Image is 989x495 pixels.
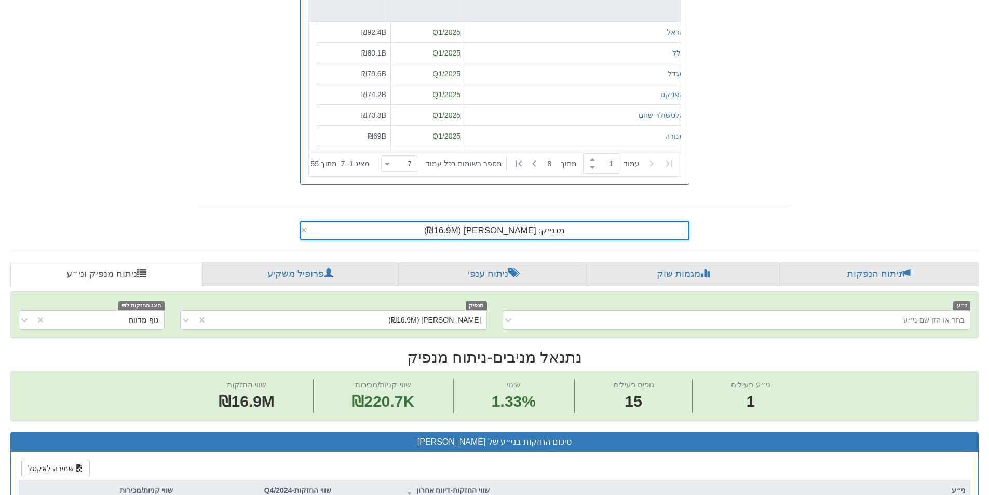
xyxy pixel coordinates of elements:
[426,158,502,169] span: ‏מספר רשומות בכל עמוד
[668,68,684,78] button: מגדל
[377,152,679,175] div: ‏ מתוך
[731,391,770,413] span: 1
[667,27,684,37] button: הראל
[388,315,481,325] div: [PERSON_NAME] (₪16.9M)
[351,393,414,410] span: ₪220.7K
[301,225,307,235] span: ×
[10,349,979,366] h2: נתנאל מניבים - ניתוח מנפיק
[395,89,460,99] div: Q1/2025
[903,315,965,325] div: בחר או הזן שם ני״ע
[672,47,684,58] button: כלל
[321,130,386,141] div: ₪69B
[321,89,386,99] div: ₪74.2B
[202,262,398,287] a: פרופיל משקיע
[21,460,90,477] button: שמירה לאקסל
[10,262,202,287] a: ניתוח מנפיק וני״ע
[660,89,684,99] button: הפניקס
[395,47,460,58] div: Q1/2025
[587,262,779,287] a: מגמות שוק
[129,315,159,325] div: גוף מדווח
[395,27,460,37] div: Q1/2025
[639,110,684,120] button: אלטשולר שחם
[311,152,370,175] div: ‏מציג 1 - 7 ‏ מתוך 55
[321,27,386,37] div: ₪92.4B
[624,158,640,169] span: ‏עמוד
[19,437,970,447] h3: סיכום החזקות בני״ע של [PERSON_NAME]
[953,301,970,310] span: ני״ע
[395,68,460,78] div: Q1/2025
[301,222,310,239] span: Clear value
[227,380,266,389] span: שווי החזקות
[321,110,386,120] div: ₪70.3B
[395,110,460,120] div: Q1/2025
[492,391,536,413] span: 1.33%
[548,158,561,169] span: 8
[321,68,386,78] div: ₪79.6B
[219,393,274,410] span: ₪16.9M
[665,130,684,141] button: מנורה
[355,380,411,389] span: שווי קניות/מכירות
[466,301,487,310] span: מנפיק
[118,301,164,310] span: הצג החזקות לפי
[321,47,386,58] div: ₪80.1B
[395,130,460,141] div: Q1/2025
[780,262,979,287] a: ניתוח הנפקות
[613,391,654,413] span: 15
[613,380,654,389] span: גופים פעילים
[424,225,565,235] span: מנפיק: ‏[PERSON_NAME] ‎(₪16.9M)‎
[398,262,587,287] a: ניתוח ענפי
[507,380,521,389] span: שינוי
[731,380,770,389] span: ני״ע פעילים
